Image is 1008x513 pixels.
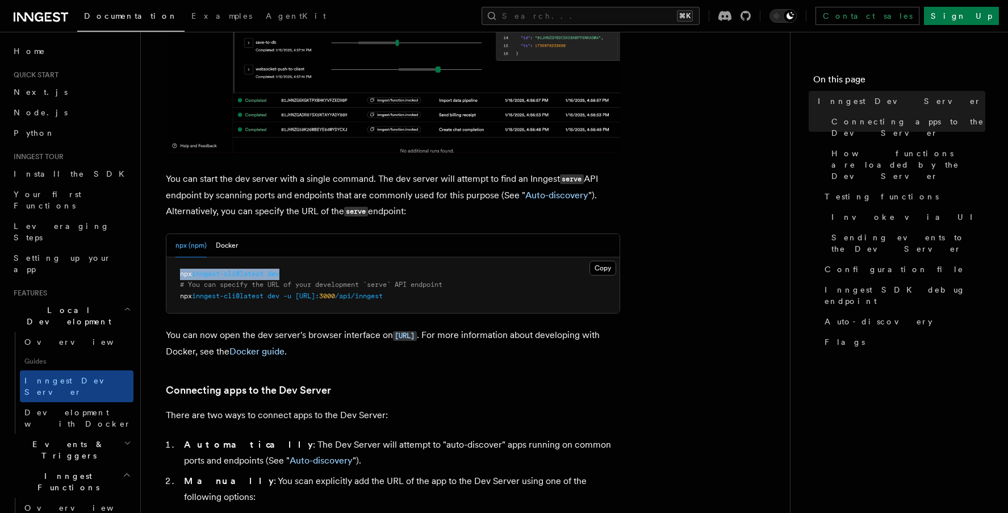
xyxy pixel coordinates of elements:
span: Invoke via UI [831,211,982,223]
span: Overview [24,337,141,347]
span: 3000 [319,292,335,300]
kbd: ⌘K [677,10,693,22]
span: Overview [24,503,141,512]
div: Local Development [9,332,133,434]
span: Setting up your app [14,253,111,274]
a: Inngest Dev Server [20,370,133,402]
a: Inngest SDK debug endpoint [820,280,985,311]
span: -u [283,292,291,300]
span: Features [9,289,47,298]
a: Development with Docker [20,402,133,434]
span: dev [267,270,279,278]
span: Leveraging Steps [14,222,110,242]
a: Docker guide [229,346,285,357]
span: # You can specify the URL of your development `serve` API endpoint [180,281,442,289]
span: Examples [191,11,252,20]
span: dev [267,292,279,300]
span: Events & Triggers [9,439,124,461]
p: You can now open the dev server's browser interface on . For more information about developing wi... [166,327,620,360]
button: Docker [216,234,238,257]
span: Flags [825,336,865,348]
span: npx [180,292,192,300]
button: Toggle dark mode [769,9,797,23]
span: [URL]: [295,292,319,300]
a: Connecting apps to the Dev Server [166,382,331,398]
span: Development with Docker [24,408,131,428]
span: /api/inngest [335,292,383,300]
span: Configuration file [825,264,964,275]
code: serve [344,207,368,216]
span: Documentation [84,11,178,20]
strong: Manually [184,476,274,486]
span: Inngest SDK debug endpoint [825,284,985,307]
a: Documentation [77,3,185,32]
span: inngest-cli@latest [192,270,263,278]
code: serve [560,174,584,184]
button: Copy [589,261,616,276]
span: Next.js [14,87,68,97]
a: Sending events to the Dev Server [827,227,985,259]
span: npx [180,270,192,278]
a: Sign Up [924,7,999,25]
a: Setting up your app [9,248,133,280]
a: Connecting apps to the Dev Server [827,111,985,143]
a: Overview [20,332,133,352]
span: Inngest tour [9,152,64,161]
span: Connecting apps to the Dev Server [831,116,985,139]
span: Guides [20,352,133,370]
span: Testing functions [825,191,939,202]
span: Sending events to the Dev Server [831,232,985,255]
span: How functions are loaded by the Dev Server [831,148,985,182]
h4: On this page [813,73,985,91]
a: [URL] [393,330,417,340]
a: Examples [185,3,259,31]
a: Invoke via UI [827,207,985,227]
strong: Automatically [184,439,313,450]
button: Local Development [9,300,133,332]
a: Auto-discovery [820,311,985,332]
a: Your first Functions [9,184,133,216]
button: npx (npm) [175,234,207,257]
span: Python [14,128,55,137]
a: Install the SDK [9,164,133,184]
p: There are two ways to connect apps to the Dev Server: [166,407,620,423]
a: Node.js [9,102,133,123]
a: Leveraging Steps [9,216,133,248]
li: : The Dev Server will attempt to "auto-discover" apps running on common ports and endpoints (See ... [181,437,620,469]
span: Node.js [14,108,68,117]
span: Inngest Dev Server [24,376,122,397]
a: Configuration file [820,259,985,280]
a: Home [9,41,133,61]
a: Flags [820,332,985,352]
a: Inngest Dev Server [813,91,985,111]
p: You can start the dev server with a single command. The dev server will attempt to find an Innges... [166,171,620,220]
a: Python [9,123,133,143]
a: Auto-discovery [525,190,588,201]
span: Auto-discovery [825,316,932,327]
a: AgentKit [259,3,333,31]
span: AgentKit [266,11,326,20]
span: Local Development [9,305,124,327]
a: Auto-discovery [290,455,353,466]
button: Events & Triggers [9,434,133,466]
button: Search...⌘K [482,7,700,25]
span: Your first Functions [14,190,81,210]
a: Contact sales [815,7,919,25]
span: inngest-cli@latest [192,292,263,300]
a: How functions are loaded by the Dev Server [827,143,985,186]
code: [URL] [393,331,417,341]
span: Quick start [9,70,58,80]
a: Next.js [9,82,133,102]
button: Inngest Functions [9,466,133,498]
span: Home [14,45,45,57]
span: Install the SDK [14,169,131,178]
a: Testing functions [820,186,985,207]
span: Inngest Functions [9,470,123,493]
span: Inngest Dev Server [818,95,981,107]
